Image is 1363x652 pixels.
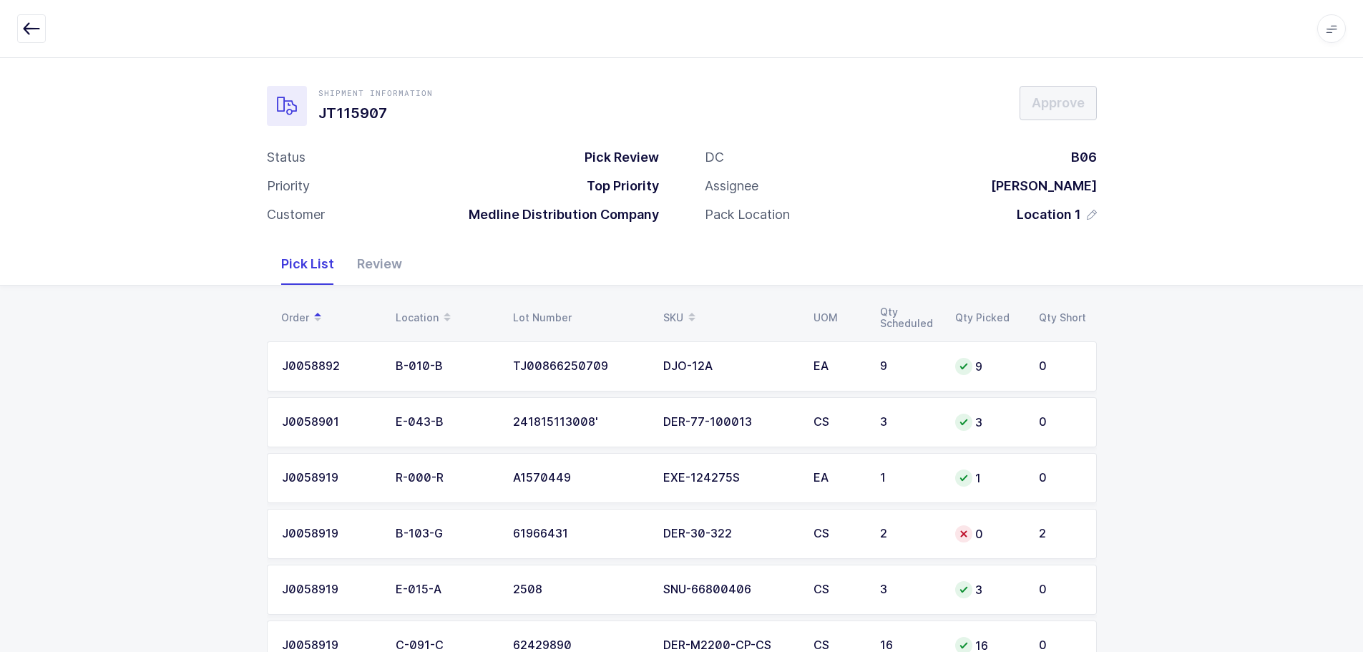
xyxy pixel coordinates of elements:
[513,416,646,429] div: 241815113008'
[396,639,496,652] div: C-091-C
[396,416,496,429] div: E-043-B
[457,206,659,223] div: Medline Distribution Company
[267,177,310,195] div: Priority
[513,312,646,323] div: Lot Number
[814,639,863,652] div: CS
[270,243,346,285] div: Pick List
[282,472,378,485] div: J0058919
[1039,360,1082,373] div: 0
[880,416,938,429] div: 3
[955,358,1022,375] div: 9
[513,360,646,373] div: TJ00866250709
[955,525,1022,542] div: 0
[282,583,378,596] div: J0058919
[513,639,646,652] div: 62429890
[281,306,378,330] div: Order
[1071,150,1097,165] span: B06
[282,639,378,652] div: J0058919
[663,360,796,373] div: DJO-12A
[396,360,496,373] div: B-010-B
[955,312,1022,323] div: Qty Picked
[814,312,863,323] div: UOM
[573,149,659,166] div: Pick Review
[979,177,1097,195] div: [PERSON_NAME]
[880,360,938,373] div: 9
[267,206,325,223] div: Customer
[282,360,378,373] div: J0058892
[880,639,938,652] div: 16
[575,177,659,195] div: Top Priority
[814,583,863,596] div: CS
[880,583,938,596] div: 3
[513,583,646,596] div: 2508
[705,206,790,223] div: Pack Location
[1039,416,1082,429] div: 0
[663,416,796,429] div: DER-77-100013
[1032,94,1085,112] span: Approve
[955,469,1022,487] div: 1
[396,306,496,330] div: Location
[346,243,414,285] div: Review
[318,87,433,99] div: Shipment Information
[880,472,938,485] div: 1
[1039,472,1082,485] div: 0
[814,416,863,429] div: CS
[1039,312,1088,323] div: Qty Short
[880,306,938,329] div: Qty Scheduled
[513,527,646,540] div: 61966431
[396,583,496,596] div: E-015-A
[1020,86,1097,120] button: Approve
[1039,527,1082,540] div: 2
[1039,583,1082,596] div: 0
[705,149,724,166] div: DC
[396,527,496,540] div: B-103-G
[318,102,433,125] h1: JT115907
[814,527,863,540] div: CS
[267,149,306,166] div: Status
[663,639,796,652] div: DER-M2200-CP-CS
[513,472,646,485] div: A1570449
[814,360,863,373] div: EA
[814,472,863,485] div: EA
[880,527,938,540] div: 2
[663,527,796,540] div: DER-30-322
[955,581,1022,598] div: 3
[1017,206,1097,223] button: Location 1
[282,416,378,429] div: J0058901
[282,527,378,540] div: J0058919
[663,583,796,596] div: SNU-66800406
[663,472,796,485] div: EXE-124275S
[955,414,1022,431] div: 3
[663,306,796,330] div: SKU
[396,472,496,485] div: R-000-R
[1017,206,1081,223] span: Location 1
[705,177,758,195] div: Assignee
[1039,639,1082,652] div: 0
